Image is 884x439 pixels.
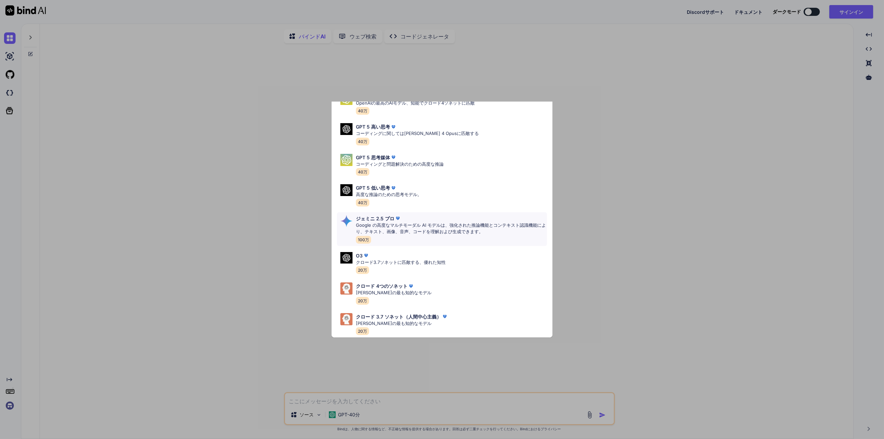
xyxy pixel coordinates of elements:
img: プレミアム [390,124,397,130]
img: モデルを選択 [340,123,353,135]
img: プレミアム [394,215,401,222]
font: [PERSON_NAME]の最も知的なモデル [356,290,432,295]
font: クロード3.7ソネットに匹敵する、優れた知性 [356,259,446,265]
img: モデルを選択 [340,154,353,166]
font: 40万 [358,139,367,144]
font: 高度な推論のための思考モデル。 [356,192,422,197]
font: 40万 [358,169,367,174]
font: [PERSON_NAME]の最も知的なモデル [356,321,432,326]
font: Google の高度なマルチモーダル AI モデルは、強化された推論機能とコンテキスト認識機能により、テキスト、画像、音声、コードを理解および生成できます。 [356,222,546,235]
font: OpenAIの最高のAIモデル、知能でクロード4ソネットに匹敵 [356,100,475,106]
font: GPT 5 思考媒体 [356,155,390,160]
img: モデルを選択 [340,313,353,325]
img: モデルを選択 [340,252,353,264]
img: プレミアム [390,154,397,161]
img: プレミアム [441,313,448,320]
img: モデルを選択 [340,215,353,227]
font: クロード 3.7 ソネット（人間中心主義） [356,314,441,320]
font: 20万 [358,298,367,303]
font: 40万 [358,108,367,113]
font: 20万 [358,268,367,273]
img: プレミアム [390,185,397,191]
img: モデルを選択 [340,282,353,295]
font: 40万 [358,200,367,205]
font: コーディングに関しては[PERSON_NAME] 4 Opusに匹敵する [356,131,479,136]
img: プレミアム [363,252,369,259]
font: GPT 5 低い思考 [356,185,390,191]
font: O3 [356,253,363,258]
img: モデルを選択 [340,184,353,196]
font: クロード 4つのソネット [356,283,408,289]
font: GPT 5 高い思考 [356,124,390,130]
font: 20万 [358,329,367,334]
font: ジェミニ 2.5 プロ [356,216,394,221]
font: 100万 [358,237,369,242]
font: コーディングと問題解決のための高度な推論 [356,161,444,167]
img: プレミアム [408,283,414,290]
